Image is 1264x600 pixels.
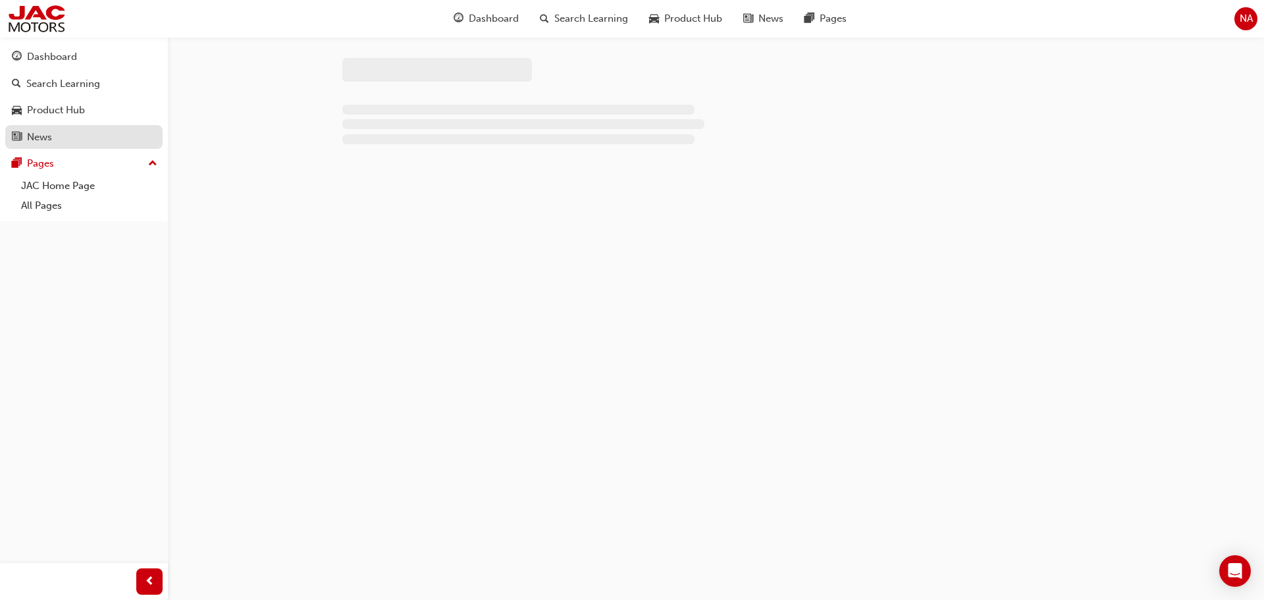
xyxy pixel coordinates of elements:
span: prev-icon [145,574,155,590]
div: Search Learning [26,76,100,92]
a: News [5,125,163,150]
a: news-iconNews [733,5,794,32]
span: guage-icon [454,11,463,27]
a: Product Hub [5,98,163,123]
span: news-icon [743,11,753,27]
span: News [758,11,783,26]
span: up-icon [148,155,157,173]
a: All Pages [16,196,163,216]
span: search-icon [12,78,21,90]
span: Dashboard [469,11,519,26]
a: Search Learning [5,72,163,96]
div: Pages [27,156,54,171]
a: pages-iconPages [794,5,857,32]
span: car-icon [12,105,22,117]
button: Pages [5,151,163,176]
a: search-iconSearch Learning [529,5,639,32]
div: Dashboard [27,49,77,65]
a: Dashboard [5,45,163,69]
span: search-icon [540,11,549,27]
img: jac-portal [7,4,66,34]
div: Open Intercom Messenger [1219,555,1251,587]
a: JAC Home Page [16,176,163,196]
span: NA [1240,11,1253,26]
a: guage-iconDashboard [443,5,529,32]
span: news-icon [12,132,22,144]
div: News [27,130,52,145]
button: DashboardSearch LearningProduct HubNews [5,42,163,151]
span: Product Hub [664,11,722,26]
span: pages-icon [804,11,814,27]
span: guage-icon [12,51,22,63]
button: NA [1234,7,1257,30]
span: Pages [820,11,847,26]
span: Search Learning [554,11,628,26]
div: Product Hub [27,103,85,118]
span: car-icon [649,11,659,27]
span: pages-icon [12,158,22,170]
a: car-iconProduct Hub [639,5,733,32]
